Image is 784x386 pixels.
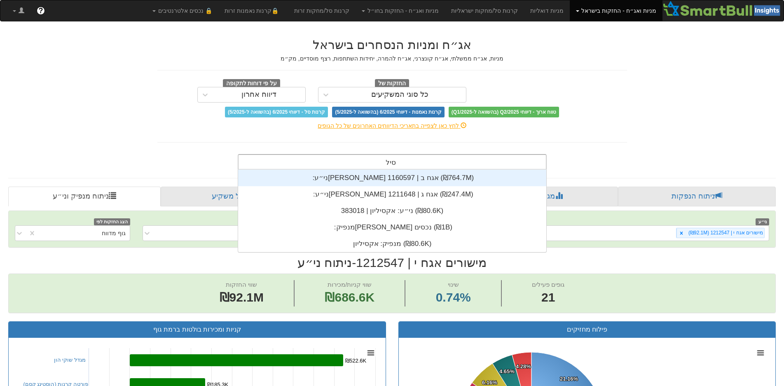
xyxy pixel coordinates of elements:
div: מנפיק: ‏אקסיליון ‎(₪80.6K)‎ [238,236,546,252]
h2: אג״ח ומניות הנסחרים בישראל [157,38,627,51]
tspan: 6.16% [482,379,497,386]
a: ניתוח הנפקות [618,187,776,206]
span: שווי החזקות [226,281,257,288]
span: שווי קניות/מכירות [328,281,372,288]
a: מניות ואג״ח - החזקות בישראל [570,0,662,21]
a: מניות ואג״ח - החזקות בחו״ל [356,0,445,21]
span: 0.74% [436,289,471,306]
a: קרנות סל/מחקות ישראליות [445,0,524,21]
h3: קניות ומכירות בולטות ברמת גוף [15,326,379,333]
h3: פילוח מחזיקים [405,326,770,333]
a: 🔒קרנות נאמנות זרות [218,0,288,21]
div: grid [238,170,546,252]
h2: מישורים אגח י | 1212547 - ניתוח ני״ע [8,256,776,269]
span: גופים פעילים [532,281,564,288]
tspan: 21.16% [560,376,578,382]
h5: מניות, אג״ח ממשלתי, אג״ח קונצרני, אג״ח להמרה, יחידות השתתפות, רצף מוסדיים, מק״מ [157,56,627,62]
a: 🔒 נכסים אלטרנטיבים [146,0,218,21]
div: ני״ע: ‏אקסיליון | 383018 ‎(₪80.6K)‎ [238,203,546,219]
span: הצג החזקות לפי [94,218,130,225]
div: דיווח אחרון [241,91,276,99]
div: לחץ כאן לצפייה בתאריכי הדיווחים האחרונים של כל הגופים [151,122,633,130]
span: החזקות של [375,79,410,88]
div: כל סוגי המשקיעים [371,91,428,99]
div: גוף מדווח [102,229,126,237]
a: מניות דואליות [524,0,570,21]
div: מישורים אגח י | 1212547 (₪92.1M) [686,228,764,238]
span: 21 [532,289,564,306]
span: ? [38,7,43,15]
div: מנפיק: ‏[PERSON_NAME] נכסים ‎(₪1B)‎ [238,219,546,236]
img: Smartbull [662,0,784,17]
span: על פי דוחות לתקופה [223,79,280,88]
div: ני״ע: ‏[PERSON_NAME] אגח ב | 1160597 ‎(₪764.7M)‎ [238,170,546,186]
tspan: 4.28% [516,363,531,370]
span: ₪92.1M [220,290,264,304]
tspan: ₪522.6K [345,358,367,364]
span: ₪686.6K [325,290,374,304]
span: ני״ע [756,218,769,225]
span: קרנות סל - דיווחי 6/2025 (בהשוואה ל-5/2025) [225,107,328,117]
div: ני״ע: ‏[PERSON_NAME] אגח ג | 1211648 ‎(₪247.4M)‎ [238,186,546,203]
a: ניתוח מנפיק וני״ע [8,187,161,206]
span: קרנות נאמנות - דיווחי 6/2025 (בהשוואה ל-5/2025) [332,107,444,117]
tspan: 4.65% [499,368,515,374]
a: פרופיל משקיע [161,187,316,206]
span: טווח ארוך - דיווחי Q2/2025 (בהשוואה ל-Q1/2025) [449,107,559,117]
span: שינוי [448,281,459,288]
a: מגדל שוקי הון [54,357,86,363]
a: ? [30,0,51,21]
a: קרנות סל/מחקות זרות [288,0,356,21]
